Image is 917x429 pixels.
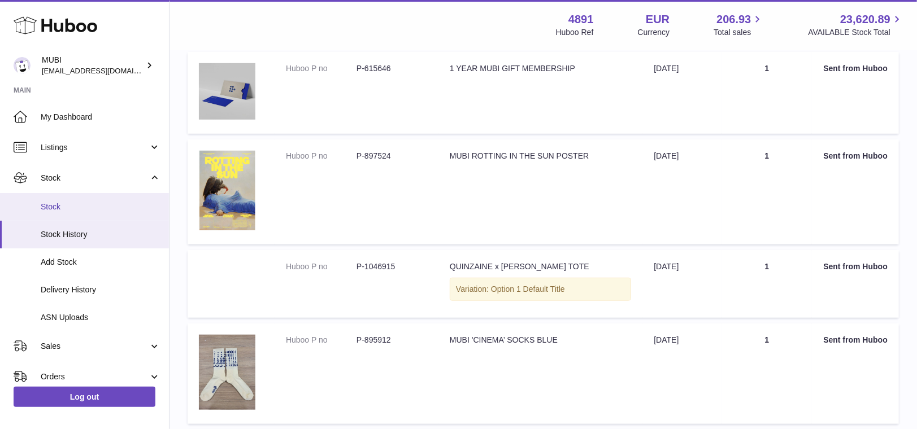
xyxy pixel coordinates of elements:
div: MUBI [42,55,144,76]
td: 1 [722,250,812,318]
span: Listings [41,142,149,153]
strong: 4891 [568,12,594,27]
span: Stock [41,202,160,212]
td: 1 [722,323,812,424]
img: shop@mubi.com [14,57,31,74]
div: Variation: Option 1 Default Title [450,278,631,301]
span: Stock History [41,229,160,240]
td: QUINZAINE x [PERSON_NAME] TOTE [438,250,642,318]
dd: P-897524 [357,151,427,161]
img: 48911670242806.png [199,63,255,120]
div: Currency [638,27,670,38]
dt: Huboo P no [286,63,357,74]
strong: EUR [646,12,670,27]
div: Huboo Ref [556,27,594,38]
a: 206.93 Total sales [714,12,764,38]
td: [DATE] [642,323,722,424]
span: 23,620.89 [840,12,890,27]
dd: P-895912 [357,335,427,345]
td: [DATE] [642,250,722,318]
strong: Sent from Huboo [823,151,888,160]
span: Stock [41,173,149,183]
dd: P-1046915 [357,261,427,272]
td: 1 [722,139,812,245]
span: My Dashboard [41,112,160,122]
span: Sales [41,341,149,352]
span: 206.93 [716,12,751,27]
dd: P-615646 [357,63,427,74]
td: [DATE] [642,52,722,134]
a: Log out [14,387,155,407]
span: [EMAIL_ADDRESS][DOMAIN_NAME] [42,66,166,75]
td: MUBI 'CINEMA’ SOCKS BLUE [438,323,642,424]
dt: Huboo P no [286,151,357,161]
td: 1 YEAR MUBI GIFT MEMBERSHIP [438,52,642,134]
td: 1 [722,52,812,134]
td: MUBI ROTTING IN THE SUN POSTER [438,139,642,245]
span: Orders [41,371,149,382]
span: ASN Uploads [41,312,160,323]
strong: Sent from Huboo [823,64,888,73]
strong: Sent from Huboo [823,262,888,271]
span: AVAILABLE Stock Total [808,27,903,38]
dt: Huboo P no [286,335,357,345]
img: 48911699544124.jpg [199,335,255,410]
img: 1699537241.png [199,151,255,231]
a: 23,620.89 AVAILABLE Stock Total [808,12,903,38]
span: Total sales [714,27,764,38]
dt: Huboo P no [286,261,357,272]
td: [DATE] [642,139,722,245]
span: Delivery History [41,284,160,295]
span: Add Stock [41,257,160,268]
strong: Sent from Huboo [823,335,888,344]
